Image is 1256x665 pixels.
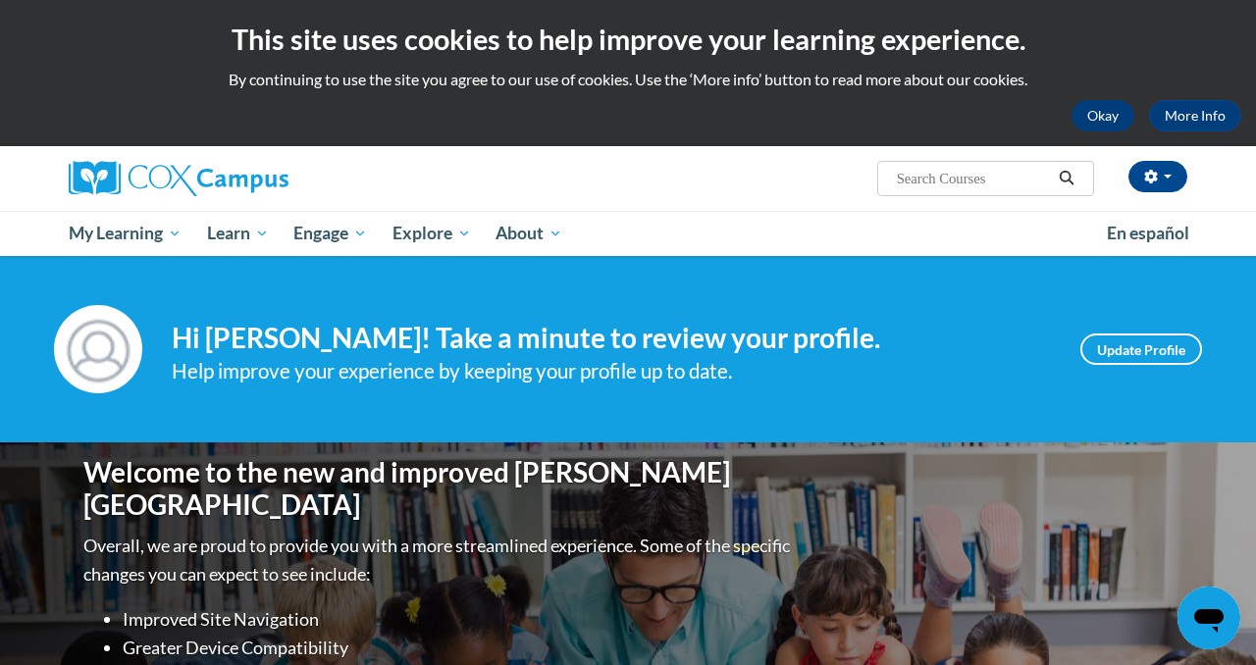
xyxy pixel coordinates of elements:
a: En español [1094,213,1202,254]
img: Profile Image [54,305,142,393]
a: Learn [194,211,282,256]
h4: Hi [PERSON_NAME]! Take a minute to review your profile. [172,322,1051,355]
span: My Learning [69,222,182,245]
span: En español [1107,223,1189,243]
a: Update Profile [1080,333,1202,365]
a: More Info [1149,100,1241,131]
li: Greater Device Compatibility [123,634,795,662]
iframe: Button to launch messaging window [1177,587,1240,649]
a: About [484,211,576,256]
span: Engage [293,222,367,245]
h1: Welcome to the new and improved [PERSON_NAME][GEOGRAPHIC_DATA] [83,456,795,522]
button: Account Settings [1128,161,1187,192]
p: Overall, we are proud to provide you with a more streamlined experience. Some of the specific cha... [83,532,795,588]
div: Help improve your experience by keeping your profile up to date. [172,355,1051,387]
div: Main menu [54,211,1202,256]
a: Engage [281,211,380,256]
span: Explore [392,222,471,245]
a: My Learning [56,211,194,256]
button: Okay [1072,100,1134,131]
input: Search Courses [895,167,1052,190]
span: About [496,222,562,245]
button: Search [1052,167,1081,190]
li: Improved Site Navigation [123,605,795,634]
span: Learn [207,222,269,245]
a: Cox Campus [69,161,422,196]
h2: This site uses cookies to help improve your learning experience. [15,20,1241,59]
p: By continuing to use the site you agree to our use of cookies. Use the ‘More info’ button to read... [15,69,1241,90]
a: Explore [380,211,484,256]
img: Cox Campus [69,161,288,196]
